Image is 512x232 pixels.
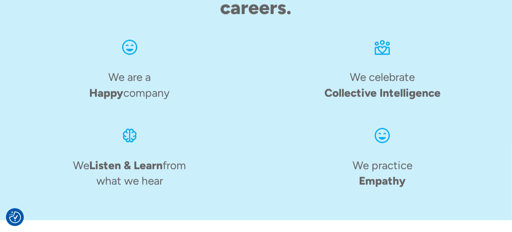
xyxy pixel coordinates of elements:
img: Smiling face icon [373,126,392,145]
h4: We celebrate [324,69,441,100]
span: Listen & Learn [89,158,163,172]
img: An icon of a brain [120,126,139,145]
button: Consent Preferences [9,211,21,223]
span: Happy [89,86,123,99]
img: Revisit consent button [9,211,21,223]
img: Smiling face icon [120,38,139,57]
h4: We practice [353,158,412,188]
span: Collective Intelligence [324,86,441,99]
img: An icon of three dots over a rectangle and heart [373,38,392,57]
h4: We from what we hear [71,158,189,188]
span: Empathy [359,174,406,187]
h4: We are a company [89,69,170,100]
